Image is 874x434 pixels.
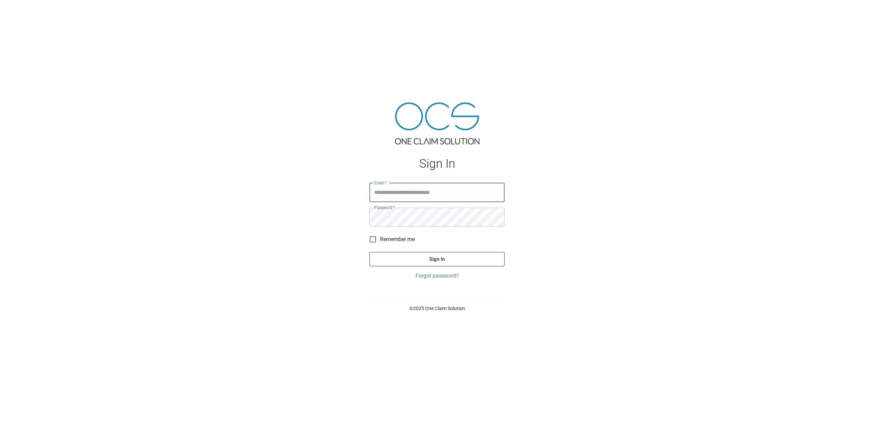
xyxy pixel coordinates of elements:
[374,205,395,210] label: Password
[369,157,505,171] h1: Sign In
[8,4,36,18] img: ocs-logo-white-transparent.png
[369,305,505,312] p: © 2025 One Claim Solution
[369,272,505,280] a: Forgot password?
[369,252,505,266] button: Sign In
[380,235,415,243] span: Remember me
[374,180,387,186] label: Email
[395,102,479,144] img: ocs-logo-tra.png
